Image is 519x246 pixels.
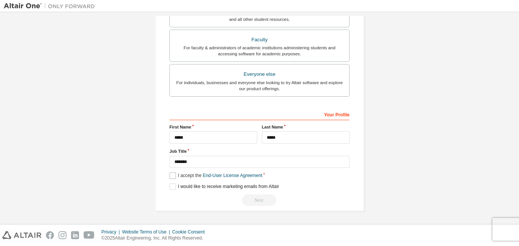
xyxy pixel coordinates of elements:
div: Website Terms of Use [122,229,172,235]
div: Your Profile [169,108,350,120]
label: Last Name [262,124,350,130]
img: Altair One [4,2,99,10]
div: For faculty & administrators of academic institutions administering students and accessing softwa... [174,45,345,57]
label: I would like to receive marketing emails from Altair [169,183,279,190]
div: Faculty [174,34,345,45]
div: Read and acccept EULA to continue [169,194,350,206]
p: © 2025 Altair Engineering, Inc. All Rights Reserved. [101,235,209,241]
div: Cookie Consent [172,229,209,235]
img: facebook.svg [46,231,54,239]
img: altair_logo.svg [2,231,41,239]
label: First Name [169,124,257,130]
img: linkedin.svg [71,231,79,239]
img: youtube.svg [84,231,95,239]
div: Everyone else [174,69,345,80]
a: End-User License Agreement [203,173,263,178]
div: For individuals, businesses and everyone else looking to try Altair software and explore our prod... [174,80,345,92]
label: Job Title [169,148,350,154]
label: I accept the [169,172,262,179]
div: For currently enrolled students looking to access the free Altair Student Edition bundle and all ... [174,10,345,22]
img: instagram.svg [59,231,66,239]
div: Privacy [101,229,122,235]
